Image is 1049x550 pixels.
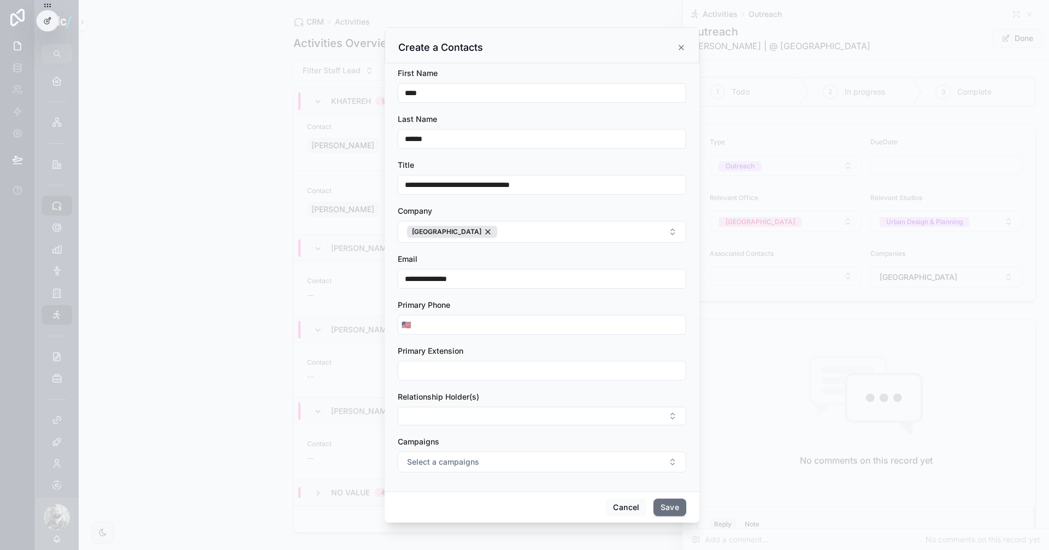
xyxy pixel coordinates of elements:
[398,114,437,124] span: Last Name
[398,41,483,54] h3: Create a Contacts
[412,227,481,236] span: [GEOGRAPHIC_DATA]
[398,346,463,355] span: Primary Extension
[606,499,646,516] button: Cancel
[402,319,411,330] span: 🇺🇸
[407,226,497,238] button: Unselect 730
[398,437,439,446] span: Campaigns
[398,300,450,309] span: Primary Phone
[398,206,432,215] span: Company
[398,254,417,264] span: Email
[398,407,686,425] button: Select Button
[398,221,686,243] button: Select Button
[398,392,479,401] span: Relationship Holder(s)
[398,68,438,78] span: First Name
[407,457,479,467] span: Select a campaigns
[398,452,686,472] button: Select Button
[653,499,686,516] button: Save
[398,315,414,335] button: Select Button
[398,160,414,169] span: Title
